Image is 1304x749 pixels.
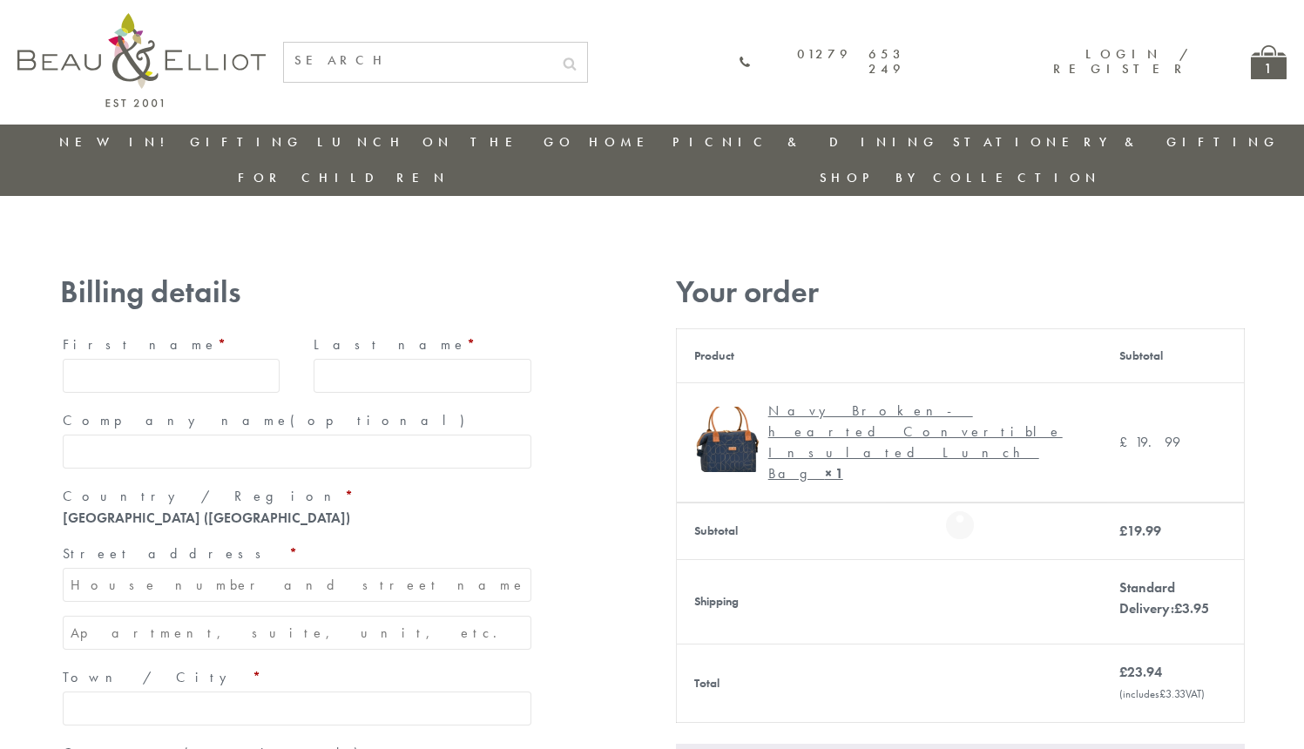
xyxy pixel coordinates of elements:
strong: [GEOGRAPHIC_DATA] ([GEOGRAPHIC_DATA]) [63,509,350,527]
a: Shop by collection [820,169,1101,186]
a: Stationery & Gifting [953,133,1280,151]
img: logo [17,13,266,107]
a: Home [589,133,659,151]
input: House number and street name [63,568,531,602]
a: Picnic & Dining [672,133,939,151]
label: Country / Region [63,482,531,510]
label: Last name [314,331,531,359]
a: Gifting [190,133,303,151]
input: SEARCH [284,43,552,78]
input: Apartment, suite, unit, etc. (optional) [63,616,531,650]
a: 1 [1251,45,1287,79]
a: For Children [238,169,449,186]
a: New in! [59,133,176,151]
a: 01279 653 249 [739,47,906,78]
label: Town / City [63,664,531,692]
span: (optional) [290,411,475,429]
label: Company name [63,407,531,435]
label: First name [63,331,280,359]
h3: Your order [676,274,1245,310]
a: Login / Register [1053,45,1190,78]
label: Street address [63,540,531,568]
a: Lunch On The Go [317,133,575,151]
h3: Billing details [60,274,534,310]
